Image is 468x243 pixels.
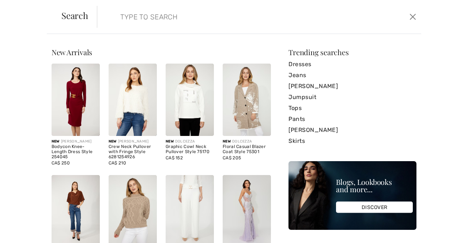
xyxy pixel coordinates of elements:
div: Graphic Cowl Neck Pullover Style 75170 [166,144,214,155]
span: CA$ 250 [52,160,70,166]
a: Dresses [288,59,416,70]
img: Crew Neck Pullover with Fringe Style 6281254926. Off white [109,64,157,136]
div: Trending searches [288,49,416,56]
span: Search [61,11,88,20]
span: New [52,139,60,144]
a: Tops [288,103,416,114]
input: TYPE TO SEARCH [115,6,335,28]
a: Skirts [288,136,416,147]
div: Bodycon Knee-Length Dress Style 254045 [52,144,100,159]
div: Crew Neck Pullover with Fringe Style 6281254926 [109,144,157,159]
div: Floral Casual Blazer Coat Style 75301 [223,144,271,155]
button: Close [407,11,418,23]
div: DOLCEZZA [166,139,214,144]
span: Chat [16,5,31,12]
span: CA$ 152 [166,155,183,160]
a: Jeans [288,70,416,81]
span: New [109,139,117,144]
span: CA$ 205 [223,155,241,160]
div: DISCOVER [336,202,413,213]
a: [PERSON_NAME] [288,81,416,92]
div: [PERSON_NAME] [109,139,157,144]
div: Blogs, Lookbooks and more... [336,178,413,193]
span: New Arrivals [52,47,92,57]
img: Graphic Cowl Neck Pullover Style 75170. Black [166,64,214,136]
span: CA$ 210 [109,160,126,166]
a: Jumpsuit [288,92,416,103]
div: [PERSON_NAME] [52,139,100,144]
span: New [166,139,174,144]
span: New [223,139,231,144]
img: Bodycon Knee-Length Dress Style 254045. Cabernet [52,64,100,136]
img: Blogs, Lookbooks and more... [288,161,416,230]
img: Floral Casual Blazer Coat Style 75301. Oatmeal [223,64,271,136]
a: Pants [288,114,416,125]
a: [PERSON_NAME] [288,125,416,136]
div: DOLCEZZA [223,139,271,144]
